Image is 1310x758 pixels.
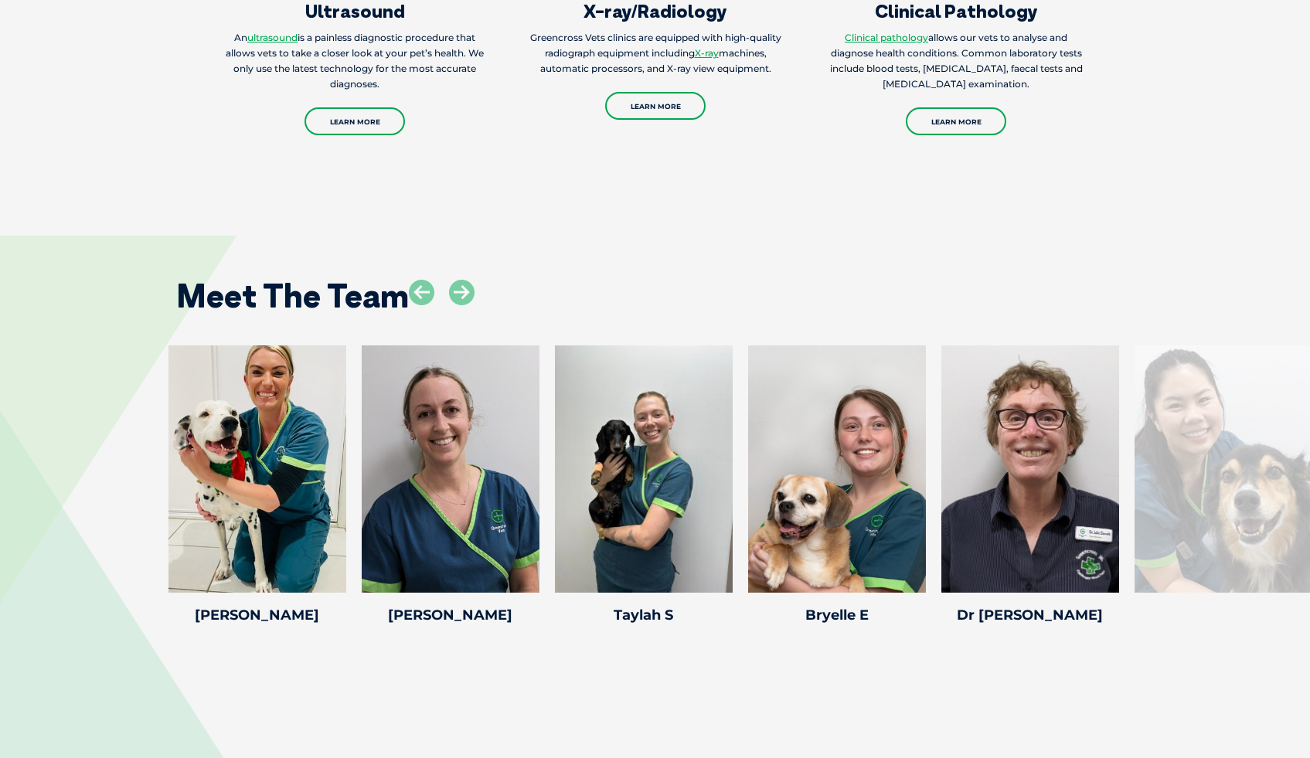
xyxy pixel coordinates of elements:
h4: Dr [PERSON_NAME] [941,608,1119,622]
h4: [PERSON_NAME] [362,608,539,622]
a: Learn More [305,107,405,135]
p: An is a painless diagnostic procedure that allows vets to take a closer look at your pet’s health... [223,30,488,92]
a: Clinical pathology [845,32,928,43]
p: Greencross Vets clinics are equipped with high-quality radiograph equipment including machines, a... [523,30,788,76]
p: allows our vets to analyse and diagnose health conditions. Common laboratory tests include blood ... [824,30,1089,92]
h3: Ultrasound [223,2,488,20]
h4: Bryelle E [748,608,926,622]
a: Learn More [605,92,706,120]
h4: [PERSON_NAME] [168,608,346,622]
h3: Clinical Pathology [824,2,1089,20]
a: ultrasound [247,32,298,43]
h3: X-ray/Radiology [523,2,788,20]
h4: Taylah S [555,608,733,622]
a: X-ray [695,47,719,59]
a: Learn More [906,107,1006,135]
h2: Meet The Team [176,280,409,312]
button: Search [1280,70,1295,86]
